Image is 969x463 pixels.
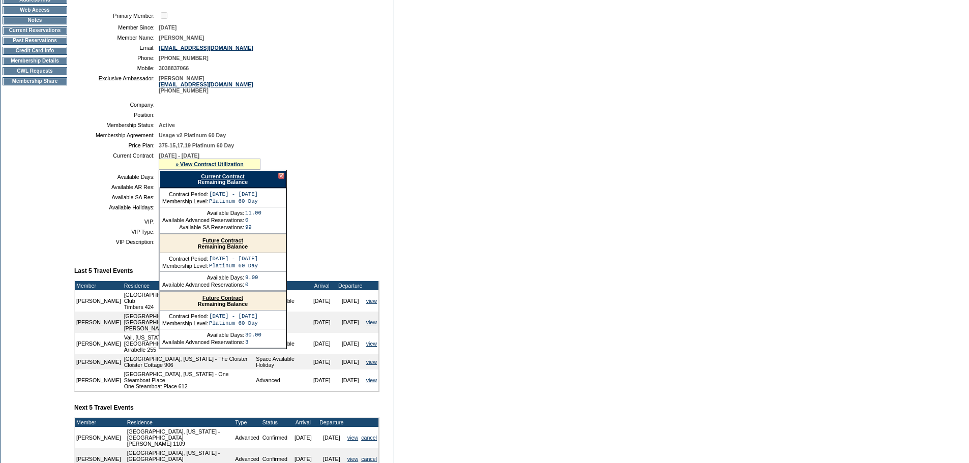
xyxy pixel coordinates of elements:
td: Departure [336,281,365,290]
td: Platinum 60 Day [209,198,258,204]
td: [PERSON_NAME] [75,290,123,312]
td: Member [75,418,123,427]
td: [DATE] [308,333,336,354]
td: Contract Period: [162,191,208,197]
td: 3 [245,339,261,345]
td: [PERSON_NAME] [75,427,123,448]
td: Past Reservations [3,37,67,45]
td: Status [261,418,289,427]
td: Primary Member: [78,11,155,20]
td: Membership Level: [162,198,208,204]
td: Type [233,418,260,427]
td: [DATE] [308,312,336,333]
td: [PERSON_NAME] [75,333,123,354]
td: Credit Card Info [3,47,67,55]
span: 3038837066 [159,65,189,71]
td: [DATE] [336,369,365,391]
td: Residence [123,281,255,290]
td: [DATE] [336,354,365,369]
td: Departure [317,418,346,427]
td: [PERSON_NAME] [75,369,123,391]
td: [DATE] - [DATE] [209,256,258,262]
td: Arrival [308,281,336,290]
td: Company: [78,102,155,108]
td: Membership Level: [162,263,208,269]
a: view [366,319,377,325]
div: Remaining Balance [160,234,286,253]
td: [DATE] [308,354,336,369]
span: [DATE] [159,24,177,30]
td: Arrival [289,418,317,427]
td: Available SA Res: [78,194,155,200]
td: Web Access [3,6,67,14]
td: Advanced [254,369,307,391]
td: CWL Requests [3,67,67,75]
td: VIP Type: [78,229,155,235]
td: Current Contract: [78,152,155,170]
td: Available Days: [78,174,155,180]
td: Vail, [US_STATE] - The Arrabelle at [GEOGRAPHIC_DATA] Arrabelle 255 [123,333,255,354]
a: view [366,359,377,365]
td: 11.00 [245,210,261,216]
td: Available Days: [162,274,244,281]
td: Available Days: [162,210,244,216]
td: [PERSON_NAME] [75,312,123,333]
td: Membership Share [3,77,67,85]
div: Remaining Balance [159,170,286,188]
td: Available Days: [162,332,244,338]
td: [GEOGRAPHIC_DATA], [US_STATE] - One Steamboat Place One Steamboat Place 612 [123,369,255,391]
td: [GEOGRAPHIC_DATA], [US_STATE] - [GEOGRAPHIC_DATA] [PERSON_NAME] 1115 [123,312,255,333]
td: Available Advanced Reservations: [162,339,244,345]
td: [DATE] [289,427,317,448]
td: [DATE] [336,312,365,333]
a: view [366,377,377,383]
b: Last 5 Travel Events [74,267,133,274]
td: Phone: [78,55,155,61]
td: Member Since: [78,24,155,30]
a: Future Contract [202,295,243,301]
td: Price Plan: [78,142,155,148]
td: Mobile: [78,65,155,71]
td: Confirmed [261,427,289,448]
td: Available Holidays: [78,204,155,210]
a: Current Contract [201,173,244,179]
td: Membership Details [3,57,67,65]
td: Member Name: [78,35,155,41]
td: Membership Level: [162,320,208,326]
td: Platinum 60 Day [209,320,258,326]
span: [DATE] - [DATE] [159,152,199,159]
span: Active [159,122,175,128]
td: Member [75,281,123,290]
span: 375-15,17,19 Platinum 60 Day [159,142,234,148]
td: [PERSON_NAME] [75,354,123,369]
td: Current Reservations [3,26,67,35]
span: [PERSON_NAME] [159,35,204,41]
a: view [347,456,358,462]
td: Membership Agreement: [78,132,155,138]
td: VIP Description: [78,239,155,245]
td: [DATE] [317,427,346,448]
td: Membership Status: [78,122,155,128]
td: 99 [245,224,261,230]
td: [DATE] - [DATE] [209,191,258,197]
td: [DATE] [336,290,365,312]
a: cancel [361,456,377,462]
td: 30.00 [245,332,261,338]
a: cancel [361,435,377,441]
td: Available Advanced Reservations: [162,217,244,223]
td: [GEOGRAPHIC_DATA], [US_STATE] - The Timbers Club Timbers 424 [123,290,255,312]
td: Notes [3,16,67,24]
td: Platinum 60 Day [209,263,258,269]
a: Future Contract [202,237,243,243]
td: VIP: [78,219,155,225]
span: Usage v2 Platinum 60 Day [159,132,226,138]
td: 9.00 [245,274,258,281]
td: Position: [78,112,155,118]
span: [PERSON_NAME] [PHONE_NUMBER] [159,75,253,94]
td: 0 [245,217,261,223]
a: [EMAIL_ADDRESS][DOMAIN_NAME] [159,81,253,87]
td: Exclusive Ambassador: [78,75,155,94]
td: Residence [126,418,234,427]
td: [DATE] [308,369,336,391]
td: Contract Period: [162,256,208,262]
